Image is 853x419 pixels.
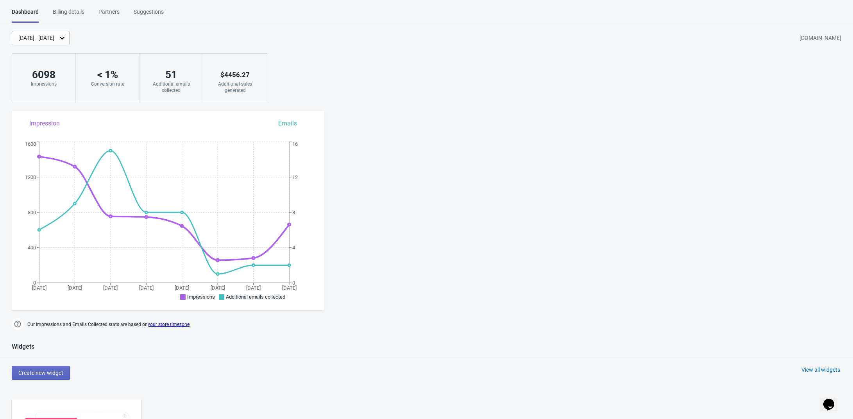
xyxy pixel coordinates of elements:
div: Partners [98,8,120,21]
tspan: 0 [292,280,295,286]
iframe: chat widget [820,388,845,411]
tspan: [DATE] [246,285,261,291]
div: Additional sales generated [211,81,259,93]
div: $ 4456.27 [211,68,259,81]
div: Suggestions [134,8,164,21]
tspan: [DATE] [103,285,118,291]
tspan: 4 [292,245,295,251]
span: Additional emails collected [226,294,285,300]
span: Create new widget [18,370,63,376]
div: < 1 % [84,68,131,81]
tspan: 12 [292,174,298,180]
div: Conversion rate [84,81,131,87]
div: 51 [147,68,195,81]
div: [DATE] - [DATE] [18,34,54,42]
tspan: [DATE] [175,285,189,291]
tspan: [DATE] [211,285,225,291]
tspan: [DATE] [282,285,297,291]
tspan: [DATE] [32,285,46,291]
tspan: [DATE] [68,285,82,291]
div: Impressions [20,81,68,87]
tspan: 16 [292,141,298,147]
tspan: 800 [28,209,36,215]
span: Our Impressions and Emails Collected stats are based on . [27,318,191,331]
div: Billing details [53,8,84,21]
div: 6098 [20,68,68,81]
div: Dashboard [12,8,39,23]
div: View all widgets [801,366,840,374]
div: Additional emails collected [147,81,195,93]
div: [DOMAIN_NAME] [799,31,841,45]
tspan: 0 [33,280,36,286]
tspan: 1200 [25,174,36,180]
span: Impressions [187,294,215,300]
a: your store timezone [148,322,190,327]
tspan: 400 [28,245,36,251]
tspan: [DATE] [139,285,154,291]
button: Create new widget [12,366,70,380]
tspan: 8 [292,209,295,215]
tspan: 1600 [25,141,36,147]
img: help.png [12,318,23,330]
